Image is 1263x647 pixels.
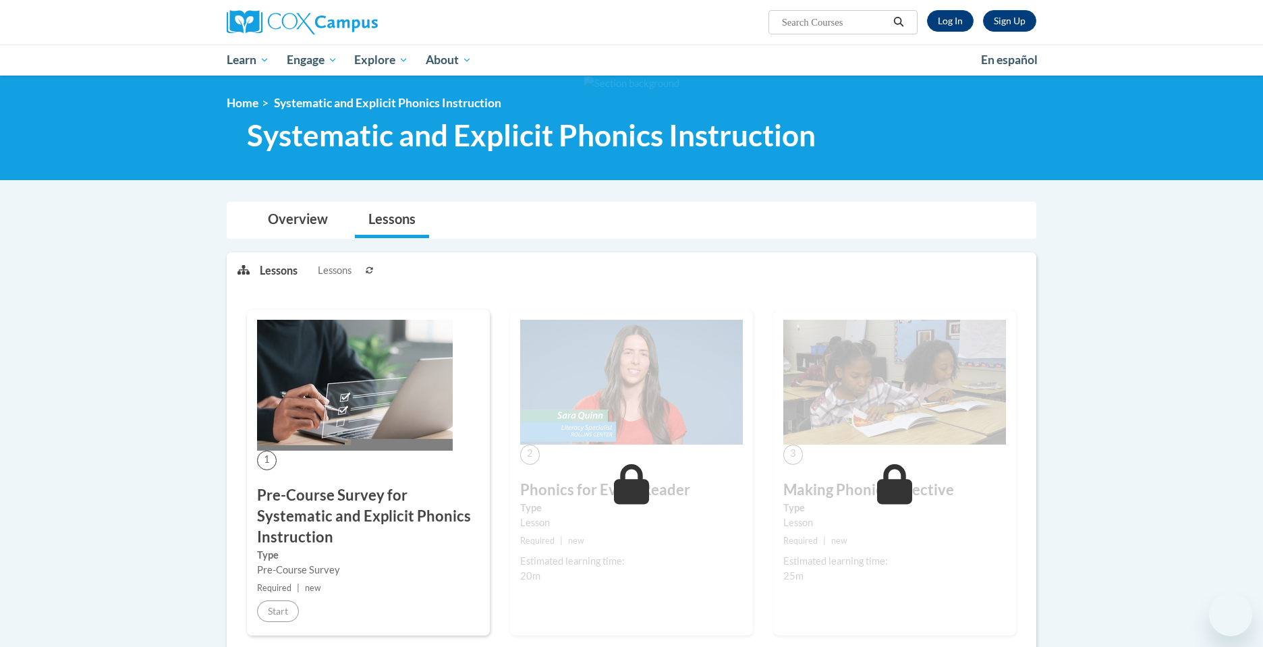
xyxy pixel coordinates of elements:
span: new [568,536,584,546]
a: Explore [345,45,417,76]
a: Lessons [355,202,429,238]
h3: Making Phonics Effective [783,480,1006,501]
h3: Pre-Course Survey for Systematic and Explicit Phonics Instruction [257,485,480,547]
div: Lesson [783,515,1006,530]
a: About [417,45,480,76]
div: Estimated learning time: [783,554,1006,569]
a: Log In [927,10,974,32]
span: | [823,536,826,546]
span: | [560,536,563,546]
span: 2 [520,445,540,464]
input: Search Courses [781,14,889,30]
div: Lesson [520,515,743,530]
span: Required [257,583,291,593]
a: En español [972,46,1046,74]
div: Pre-Course Survey [257,563,480,578]
span: Explore [354,52,408,68]
img: Course Image [257,320,453,451]
span: Learn [227,52,269,68]
a: Overview [254,202,341,238]
span: En español [981,53,1038,67]
label: Type [520,501,743,515]
a: Cox Campus [227,10,483,34]
a: Learn [218,45,278,76]
span: 1 [257,451,277,470]
span: 25m [783,570,804,582]
span: new [831,536,847,546]
span: 20m [520,570,540,582]
span: Systematic and Explicit Phonics Instruction [247,117,816,153]
img: Course Image [520,320,743,445]
span: Engage [287,52,337,68]
span: Required [520,536,555,546]
a: Home [227,96,258,110]
div: Estimated learning time: [520,554,743,569]
a: Engage [278,45,346,76]
label: Type [257,548,480,563]
button: Search [889,14,909,30]
span: new [305,583,321,593]
div: Main menu [206,45,1057,76]
img: Cox Campus [227,10,378,34]
label: Type [783,501,1006,515]
a: Register [983,10,1036,32]
iframe: Button to launch messaging window [1209,593,1252,636]
img: Course Image [783,320,1006,445]
span: Lessons [318,263,352,278]
span: 3 [783,445,803,464]
h3: Phonics for Every Reader [520,480,743,501]
span: Required [783,536,818,546]
span: About [426,52,472,68]
button: Start [257,600,299,622]
span: | [297,583,300,593]
span: Systematic and Explicit Phonics Instruction [274,96,501,110]
img: Section background [584,76,679,91]
p: Lessons [260,263,298,278]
